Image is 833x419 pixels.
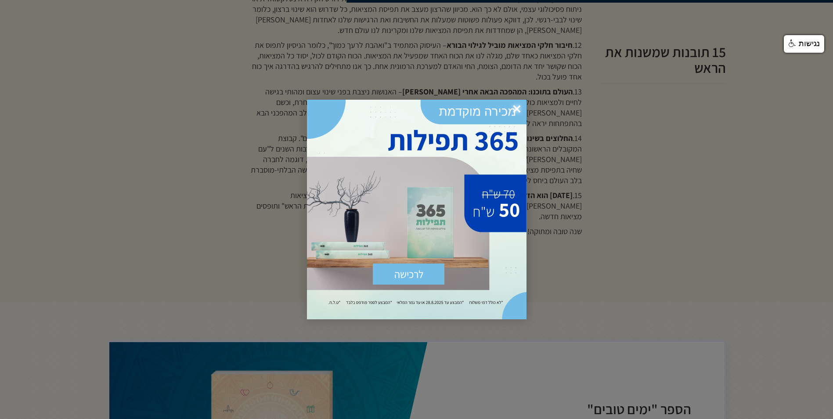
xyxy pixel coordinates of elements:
[507,100,526,119] div: סגור פופאפ
[373,264,444,285] div: שלח
[507,100,526,119] span: ×
[784,35,824,53] a: נגישות
[799,39,820,48] span: נגישות
[789,40,797,47] img: נגישות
